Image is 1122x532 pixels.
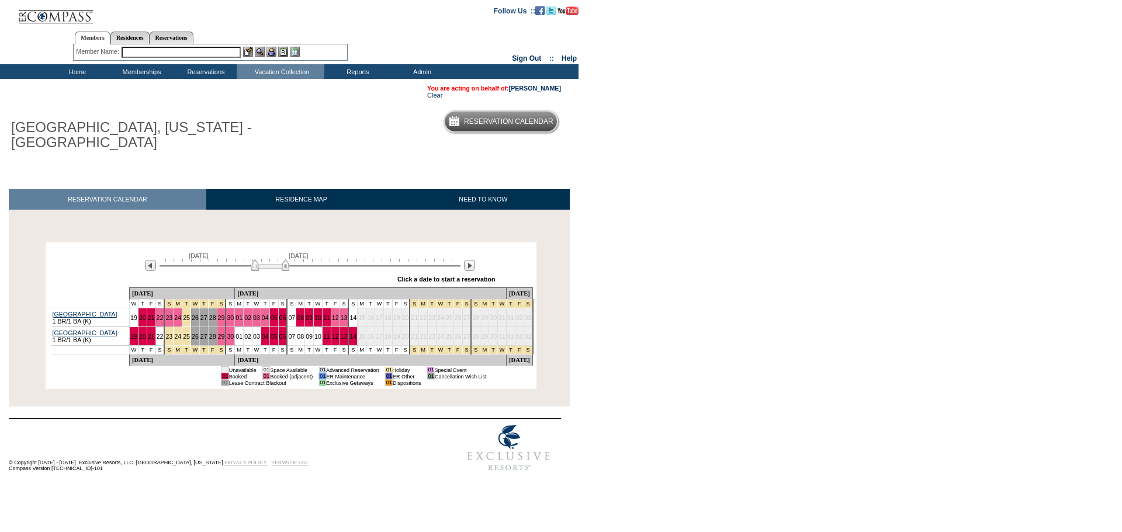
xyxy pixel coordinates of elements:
[392,346,401,354] td: F
[9,189,206,210] a: RESERVATION CALENDAR
[110,32,150,44] a: Residences
[506,346,515,354] td: New Year's
[164,346,173,354] td: Thanksgiving
[253,333,260,340] a: 03
[235,288,507,300] td: [DATE]
[437,308,445,327] td: 24
[419,300,428,308] td: Christmas
[385,373,392,380] td: 01
[262,314,269,321] a: 04
[252,300,261,308] td: W
[235,354,507,366] td: [DATE]
[445,346,453,354] td: Christmas
[278,300,287,308] td: S
[155,300,164,308] td: S
[535,6,545,15] img: Become our fan on Facebook
[462,327,471,346] td: 27
[271,333,278,340] a: 05
[358,300,366,308] td: M
[278,47,288,57] img: Reservations
[397,276,496,283] div: Click a date to start a reservation
[383,327,392,346] td: 18
[464,118,553,126] h5: Reservation Calendar
[515,300,524,308] td: New Year's
[410,327,418,346] td: 21
[51,308,130,327] td: 1 BR/1 BA (K)
[434,367,486,373] td: Special Event
[524,308,532,327] td: 03
[535,6,545,13] a: Become our fan on Facebook
[323,333,330,340] a: 11
[145,260,156,271] img: Previous
[341,333,348,340] a: 13
[557,6,579,15] img: Subscribe to our YouTube Channel
[437,327,445,346] td: 24
[288,314,295,321] a: 07
[272,460,309,465] a: TERMS OF USE
[139,314,146,321] a: 20
[290,47,300,57] img: b_calculator.gif
[200,333,207,340] a: 27
[410,346,418,354] td: Christmas
[332,314,339,321] a: 12
[218,333,225,340] a: 29
[515,346,524,354] td: New Year's
[182,300,191,308] td: Thanksgiving
[427,373,434,380] td: 01
[174,314,181,321] a: 24
[392,308,401,327] td: 19
[199,300,208,308] td: Thanksgiving
[227,333,234,340] a: 30
[147,300,155,308] td: F
[9,419,418,477] td: © Copyright [DATE] - [DATE]. Exclusive Resorts, LLC. [GEOGRAPHIC_DATA], [US_STATE]. Compass Versi...
[314,346,323,354] td: W
[224,460,267,465] a: PRIVACY POLICY
[341,314,348,321] a: 13
[227,314,234,321] a: 30
[383,346,392,354] td: T
[297,314,304,321] a: 08
[375,300,384,308] td: W
[183,333,190,340] a: 25
[305,300,314,308] td: T
[385,367,392,373] td: 01
[129,288,234,300] td: [DATE]
[208,300,217,308] td: Thanksgiving
[480,308,489,327] td: 29
[419,346,428,354] td: Christmas
[150,32,193,44] a: Reservations
[244,314,251,321] a: 02
[428,327,437,346] td: 23
[340,346,348,354] td: S
[157,314,164,321] a: 22
[271,314,278,321] a: 05
[53,311,117,318] a: [GEOGRAPHIC_DATA]
[261,346,269,354] td: T
[165,333,172,340] a: 23
[331,346,340,354] td: F
[410,300,418,308] td: Christmas
[319,367,326,373] td: 01
[221,373,228,380] td: 01
[253,314,260,321] a: 03
[524,346,532,354] td: New Year's
[297,333,304,340] a: 08
[437,300,445,308] td: Christmas
[471,327,480,346] td: 28
[427,85,561,92] span: You are acting on behalf of:
[138,300,147,308] td: T
[148,333,155,340] a: 21
[191,300,199,308] td: Thanksgiving
[348,346,357,354] td: S
[419,327,428,346] td: 22
[393,380,421,386] td: Dispositions
[498,308,507,327] td: 31
[512,54,541,62] a: Sign Out
[471,346,480,354] td: New Year's
[157,333,164,340] a: 22
[358,327,366,346] td: 15
[358,346,366,354] td: M
[427,92,442,99] a: Clear
[270,373,313,380] td: Booked (adjacent)
[189,252,209,259] span: [DATE]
